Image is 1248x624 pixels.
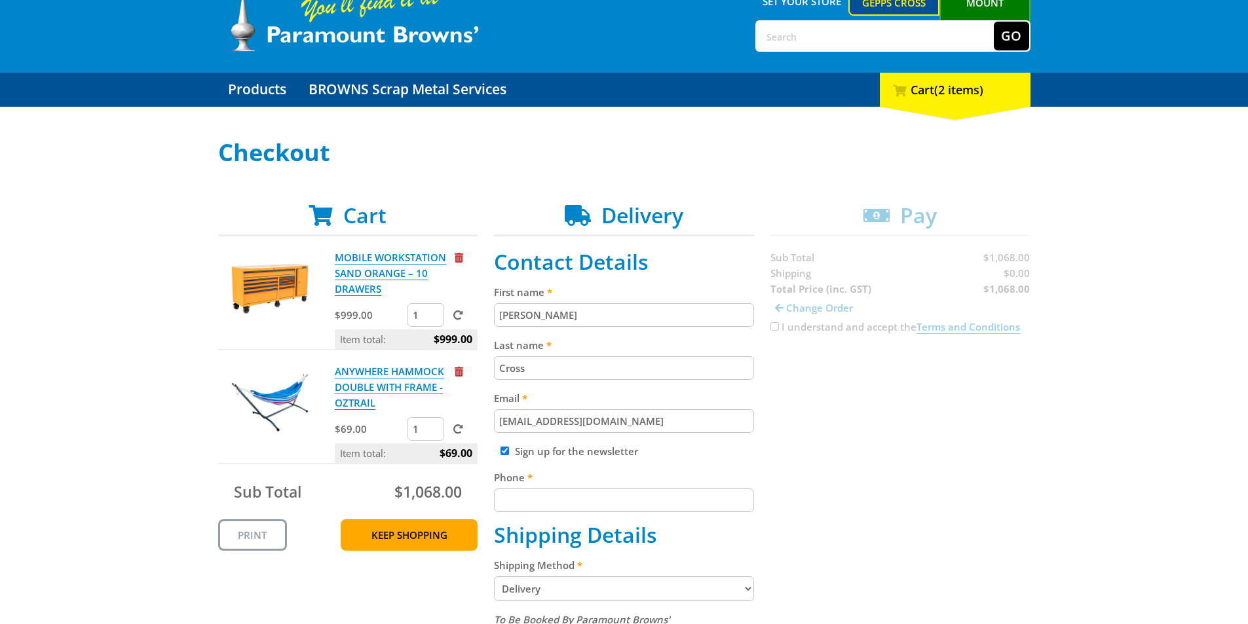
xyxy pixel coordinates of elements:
a: Go to the BROWNS Scrap Metal Services page [299,73,516,107]
div: Cart [880,73,1031,107]
img: MOBILE WORKSTATION SAND ORANGE – 10 DRAWERS [231,249,309,328]
h1: Checkout [218,139,1031,166]
img: ANYWHERE HAMMOCK DOUBLE WITH FRAME - OZTRAIL [231,363,309,442]
a: Remove from cart [455,365,463,378]
h2: Shipping Details [494,523,754,547]
label: Phone [494,469,754,485]
span: Cart [343,201,387,229]
input: Please enter your email address. [494,409,754,433]
label: Email [494,390,754,406]
p: Item total: [335,443,478,463]
a: Go to the Products page [218,73,296,107]
p: $999.00 [335,307,405,323]
a: Keep Shopping [341,519,478,551]
span: Delivery [601,201,683,229]
span: Sub Total [234,481,301,502]
p: Item total: [335,329,478,349]
input: Search [757,22,994,50]
span: (2 items) [934,82,983,98]
label: Shipping Method [494,557,754,573]
span: $69.00 [440,443,472,463]
h2: Contact Details [494,249,754,274]
a: Remove from cart [455,251,463,264]
button: Go [994,22,1029,50]
select: Please select a shipping method. [494,576,754,601]
a: MOBILE WORKSTATION SAND ORANGE – 10 DRAWERS [335,251,446,296]
a: Print [218,519,287,551]
p: $69.00 [335,421,405,437]
label: Sign up for the newsletter [515,445,638,458]
input: Please enter your first name. [494,303,754,327]
span: $999.00 [434,329,472,349]
input: Please enter your telephone number. [494,488,754,512]
input: Please enter your last name. [494,356,754,380]
span: $1,068.00 [394,481,462,502]
label: First name [494,284,754,300]
a: ANYWHERE HAMMOCK DOUBLE WITH FRAME - OZTRAIL [335,365,444,410]
label: Last name [494,337,754,353]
